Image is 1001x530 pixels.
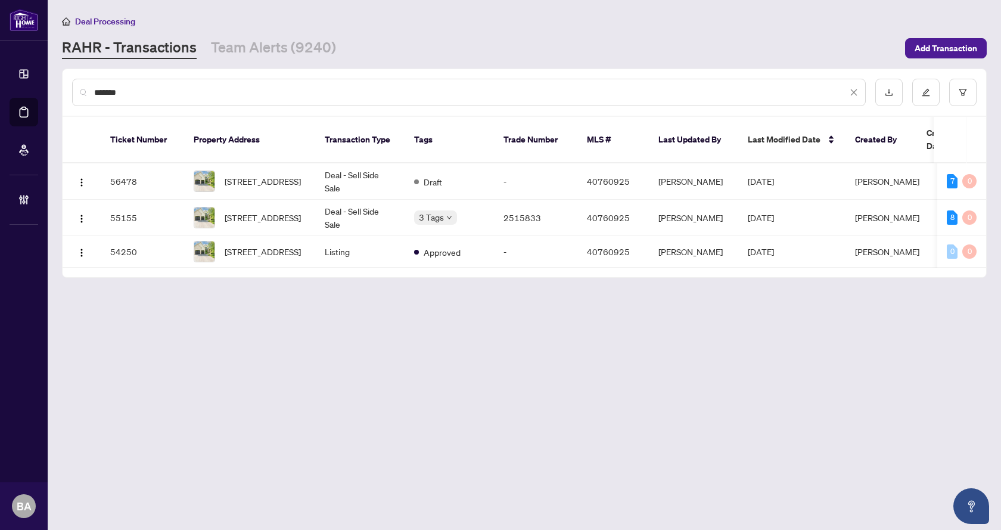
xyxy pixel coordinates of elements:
img: logo [10,9,38,31]
td: 2515833 [494,200,577,236]
button: filter [949,79,977,106]
span: [PERSON_NAME] [855,212,919,223]
th: Tags [405,117,494,163]
span: 40760925 [587,246,630,257]
span: Add Transaction [915,39,977,58]
td: Deal - Sell Side Sale [315,163,405,200]
th: Property Address [184,117,315,163]
span: Approved [424,246,461,259]
img: Logo [77,178,86,187]
button: Open asap [953,488,989,524]
td: 56478 [101,163,184,200]
span: edit [922,88,930,97]
td: [PERSON_NAME] [649,163,738,200]
a: Team Alerts (9240) [211,38,336,59]
span: down [446,215,452,221]
img: thumbnail-img [194,171,214,191]
button: Logo [72,242,91,261]
img: Logo [77,214,86,224]
span: [DATE] [748,212,774,223]
a: RAHR - Transactions [62,38,197,59]
td: 55155 [101,200,184,236]
td: Listing [315,236,405,268]
span: [STREET_ADDRESS] [225,175,301,188]
th: Last Updated By [649,117,738,163]
span: 40760925 [587,212,630,223]
td: - [494,236,577,268]
span: [DATE] [748,246,774,257]
span: [STREET_ADDRESS] [225,211,301,224]
div: 0 [962,210,977,225]
span: [PERSON_NAME] [855,246,919,257]
button: download [875,79,903,106]
span: filter [959,88,967,97]
span: 40760925 [587,176,630,187]
span: [STREET_ADDRESS] [225,245,301,258]
button: Logo [72,172,91,191]
td: [PERSON_NAME] [649,236,738,268]
td: 54250 [101,236,184,268]
img: thumbnail-img [194,241,214,262]
th: Created Date [917,117,1000,163]
button: Add Transaction [905,38,987,58]
th: Ticket Number [101,117,184,163]
div: 8 [947,210,958,225]
img: thumbnail-img [194,207,214,228]
span: home [62,17,70,26]
th: Created By [845,117,917,163]
th: Trade Number [494,117,577,163]
span: Created Date [927,126,977,153]
span: BA [17,498,32,514]
span: close [850,88,858,97]
div: 0 [947,244,958,259]
button: edit [912,79,940,106]
td: [PERSON_NAME] [649,200,738,236]
span: Draft [424,175,442,188]
span: Last Modified Date [748,133,820,146]
span: 3 Tags [419,210,444,224]
td: Deal - Sell Side Sale [315,200,405,236]
th: Last Modified Date [738,117,845,163]
div: 0 [962,174,977,188]
th: MLS # [577,117,649,163]
button: Logo [72,208,91,227]
img: Logo [77,248,86,258]
span: [PERSON_NAME] [855,176,919,187]
span: download [885,88,893,97]
th: Transaction Type [315,117,405,163]
div: 7 [947,174,958,188]
div: 0 [962,244,977,259]
span: [DATE] [748,176,774,187]
span: Deal Processing [75,16,135,27]
td: - [494,163,577,200]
